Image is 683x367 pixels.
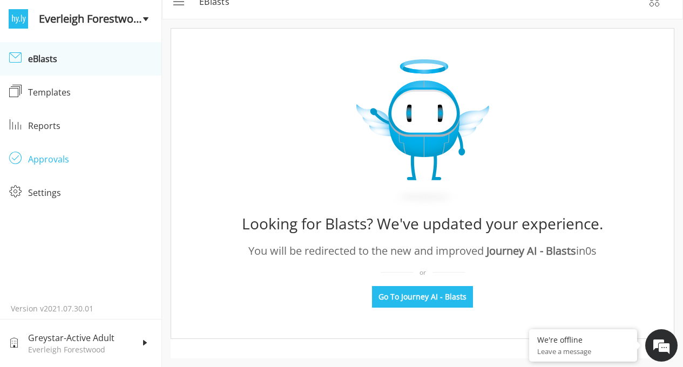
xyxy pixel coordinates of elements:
[28,153,153,166] div: Approvals
[28,119,153,132] div: Reports
[378,291,466,302] span: Go To Journey AI - Blasts
[28,86,153,99] div: Templates
[242,210,603,236] div: Looking for Blasts? We've updated your experience.
[537,346,629,356] p: Leave a message
[9,9,28,29] img: logo
[248,243,597,259] div: You will be redirected to the new and improved in 0 s
[537,335,629,345] div: We're offline
[28,52,153,65] div: eBlasts
[28,186,153,199] div: Settings
[39,11,143,27] span: Everleigh Forestwood Leasing
[381,268,465,277] div: or
[356,59,489,207] img: expiry_Image
[486,243,576,258] span: Journey AI - Blasts
[372,286,473,308] button: Go To Journey AI - Blasts
[11,303,151,314] p: Version v2021.07.30.01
